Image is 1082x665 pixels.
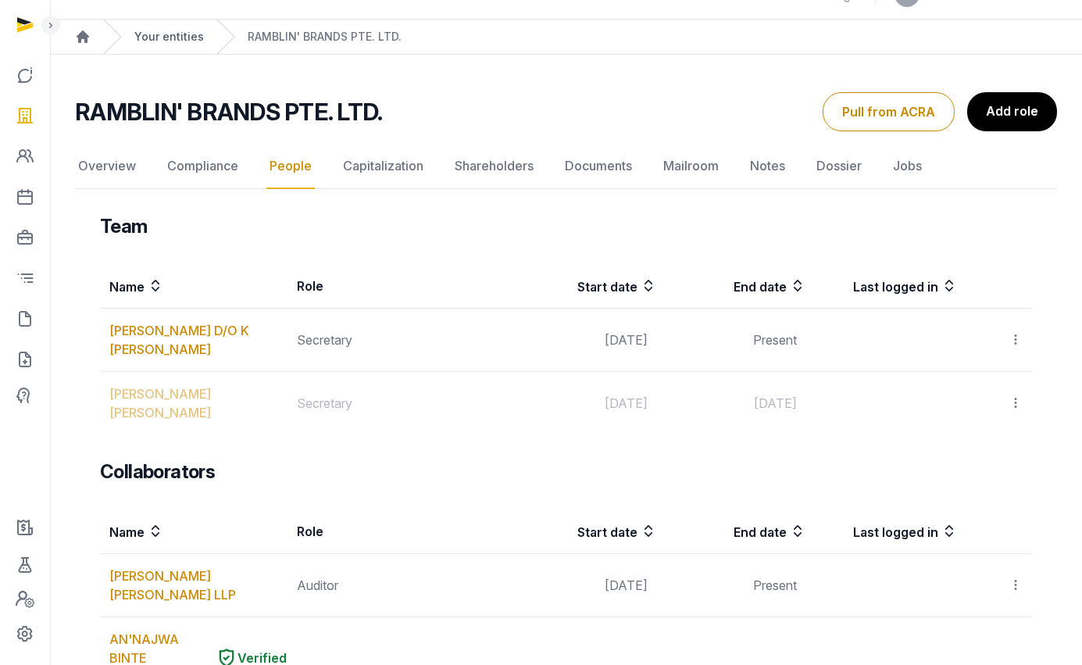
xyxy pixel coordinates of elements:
h3: Collaborators [100,459,215,484]
a: Your entities [134,29,204,45]
th: End date [657,509,806,554]
a: [PERSON_NAME] D/O K [PERSON_NAME] [109,321,287,359]
a: Jobs [890,144,925,189]
nav: Tabs [75,144,1057,189]
button: Pull from ACRA [823,92,955,131]
a: [PERSON_NAME] [PERSON_NAME] LLP [109,568,236,602]
a: Compliance [164,144,241,189]
a: Documents [562,144,635,189]
span: Present [753,577,797,593]
a: Mailroom [660,144,722,189]
a: Capitalization [340,144,427,189]
a: People [266,144,315,189]
td: Secretary [287,309,507,372]
a: Shareholders [452,144,537,189]
th: Start date [507,264,657,309]
th: End date [657,264,806,309]
a: Dossier [813,144,865,189]
th: Name [100,509,287,554]
span: Present [753,332,797,348]
nav: Breadcrumb [50,20,1082,55]
a: RAMBLIN' BRANDS PTE. LTD. [248,29,402,45]
a: [PERSON_NAME] [PERSON_NAME] [109,384,287,422]
span: [DATE] [754,395,797,411]
a: Notes [747,144,788,189]
th: Role [287,264,507,309]
th: Role [287,509,507,554]
th: Last logged in [806,509,958,554]
th: Start date [507,509,657,554]
h2: RAMBLIN' BRANDS PTE. LTD. [75,98,382,126]
td: Secretary [287,372,507,435]
a: Add role [967,92,1057,131]
td: [DATE] [507,309,657,372]
th: Last logged in [806,264,958,309]
h3: Team [100,214,148,239]
th: Name [100,264,287,309]
a: Overview [75,144,139,189]
td: Auditor [287,554,507,617]
td: [DATE] [507,554,657,617]
td: [DATE] [507,372,657,435]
